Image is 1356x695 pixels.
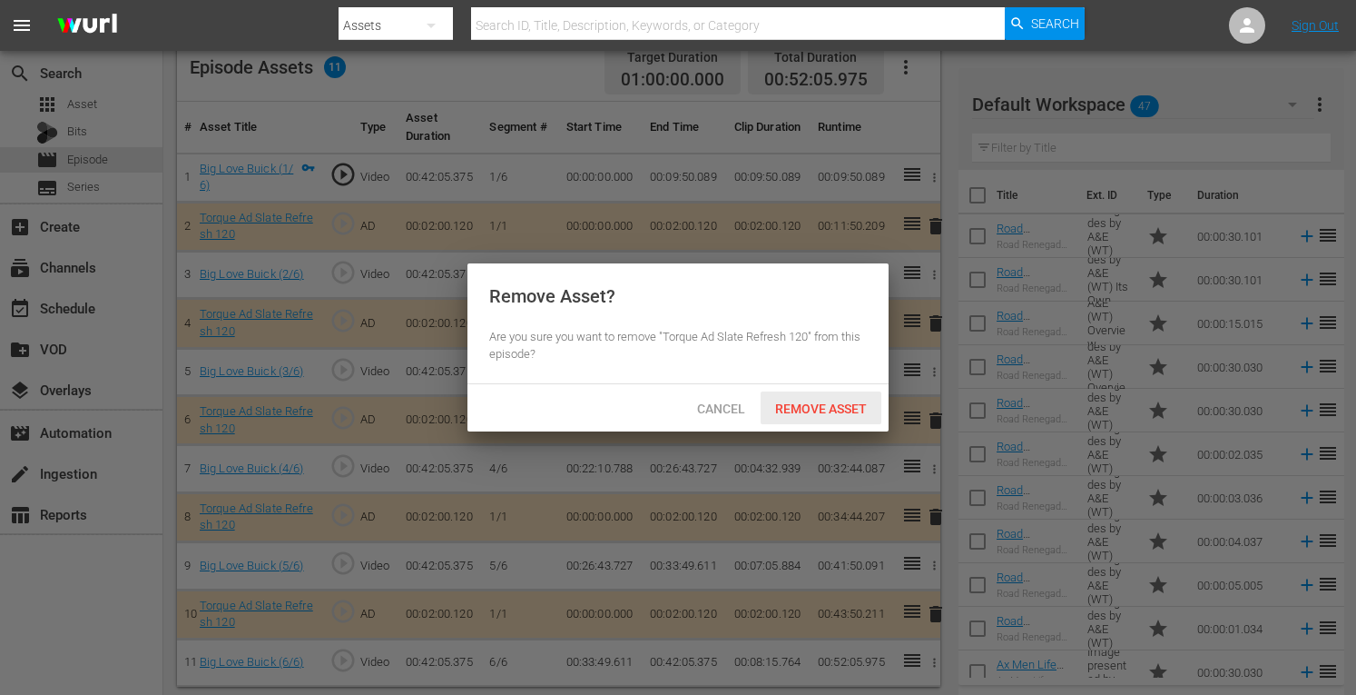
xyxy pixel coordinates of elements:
[489,285,615,307] div: Remove Asset?
[761,402,881,416] span: Remove Asset
[1031,7,1079,40] span: Search
[11,15,33,36] span: menu
[489,329,867,362] div: Are you sure you want to remove "Torque Ad Slate Refresh 120" from this episode?
[1005,7,1085,40] button: Search
[44,5,131,47] img: ans4CAIJ8jUAAAAAAAAAAAAAAAAAAAAAAAAgQb4GAAAAAAAAAAAAAAAAAAAAAAAAJMjXAAAAAAAAAAAAAAAAAAAAAAAAgAT5G...
[1292,18,1339,33] a: Sign Out
[681,392,761,424] button: Cancel
[683,402,760,416] span: Cancel
[761,392,881,424] button: Remove Asset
